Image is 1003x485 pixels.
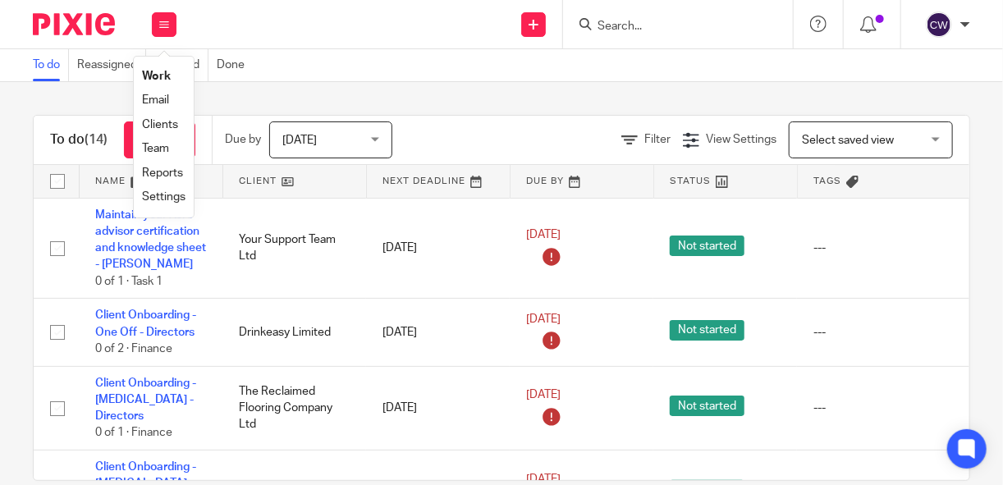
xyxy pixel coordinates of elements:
span: [DATE] [526,229,561,240]
a: Reports [142,167,183,179]
span: 0 of 2 · Finance [95,343,172,355]
span: Not started [670,236,744,256]
td: [DATE] [366,299,510,366]
a: Team [142,143,169,154]
td: The Reclaimed Flooring Company Ltd [222,366,366,451]
td: Drinkeasy Limited [222,299,366,366]
span: Select saved view [802,135,894,146]
span: Not started [670,396,744,416]
span: View Settings [706,134,776,145]
a: Work [142,71,171,82]
span: (14) [85,133,108,146]
input: Search [596,20,744,34]
span: Not started [670,320,744,341]
a: Snoozed [154,49,208,81]
img: svg%3E [926,11,952,38]
a: Client Onboarding - One Off - Directors [95,309,196,337]
a: Settings [142,191,185,203]
span: [DATE] [526,474,561,485]
span: 0 of 1 · Finance [95,428,172,439]
a: Done [217,49,253,81]
a: Clients [142,119,178,130]
span: [DATE] [282,135,317,146]
span: [DATE] [526,313,561,325]
a: Reassigned [77,49,146,81]
span: Tags [814,176,842,185]
img: Pixie [33,13,115,35]
a: Client Onboarding - [MEDICAL_DATA] - Directors [95,377,196,423]
a: To do [33,49,69,81]
a: Maintain your Xero advisor certification and knowledge sheet - [PERSON_NAME] [95,209,206,271]
td: Your Support Team Ltd [222,198,366,299]
td: [DATE] [366,198,510,299]
span: 0 of 1 · Task 1 [95,276,163,287]
a: Email [142,94,169,106]
td: [DATE] [366,366,510,451]
h1: To do [50,131,108,149]
span: [DATE] [526,389,561,400]
a: + Add task [124,121,195,158]
p: Due by [225,131,261,148]
span: Filter [644,134,671,145]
